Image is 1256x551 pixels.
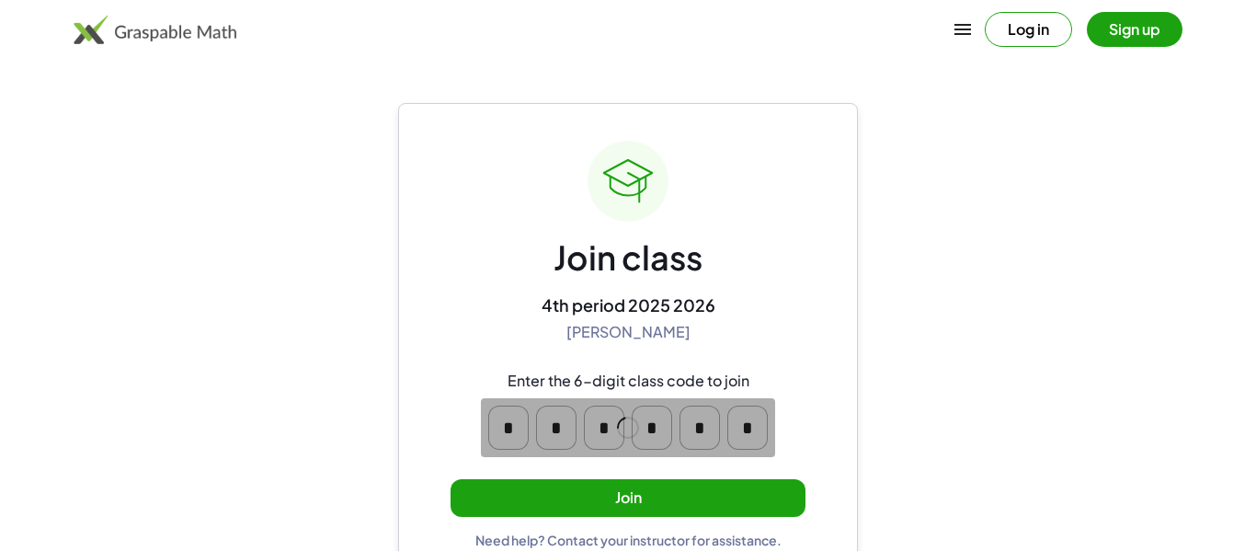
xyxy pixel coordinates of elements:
[475,532,782,548] div: Need help? Contact your instructor for assistance.
[1087,12,1182,47] button: Sign up
[542,294,715,316] div: 4th period 2025 2026
[554,236,702,280] div: Join class
[508,372,749,391] div: Enter the 6-digit class code to join
[566,323,691,342] div: [PERSON_NAME]
[985,12,1072,47] button: Log in
[451,479,805,517] button: Join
